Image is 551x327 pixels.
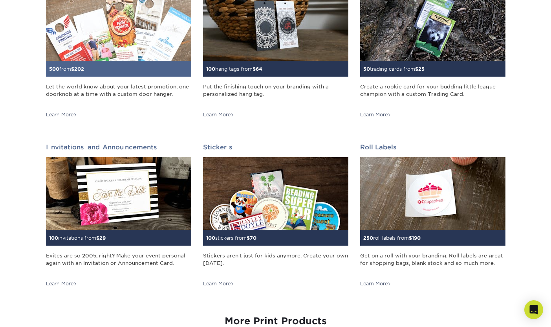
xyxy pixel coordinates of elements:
[363,235,373,241] span: 250
[46,280,77,287] div: Learn More
[363,66,370,72] span: 50
[99,235,106,241] span: 29
[253,66,256,72] span: $
[74,66,84,72] span: 202
[363,235,421,241] small: roll labels from
[206,66,215,72] span: 100
[247,235,250,241] span: $
[203,280,234,287] div: Learn More
[206,235,215,241] span: 100
[203,143,348,151] h2: Stickers
[360,83,505,106] div: Create a rookie card for your budding little league champion with a custom Trading Card.
[418,66,425,72] span: 25
[96,235,99,241] span: $
[206,66,262,72] small: hang tags from
[46,83,191,106] div: Let the world know about your latest promotion, one doorknob at a time with a custom door hanger.
[49,66,59,72] span: 500
[360,111,391,118] div: Learn More
[250,235,256,241] span: 70
[360,252,505,275] div: Get on a roll with your branding. Roll labels are great for shopping bags, blank stock and so muc...
[49,235,58,241] span: 100
[46,252,191,275] div: Evites are so 2005, right? Make your event personal again with an Invitation or Announcement Card.
[46,157,191,230] img: Invitations and Announcements
[360,280,391,287] div: Learn More
[206,235,256,241] small: stickers from
[203,252,348,275] div: Stickers aren't just for kids anymore. Create your own [DATE].
[46,143,191,151] h2: Invitations and Announcements
[46,111,77,118] div: Learn More
[256,66,262,72] span: 64
[360,157,505,230] img: Roll Labels
[360,143,505,151] h2: Roll Labels
[203,111,234,118] div: Learn More
[412,235,421,241] span: 190
[49,66,84,72] small: from
[360,143,505,287] a: Roll Labels 250roll labels from$190 Get on a roll with your branding. Roll labels are great for s...
[363,66,425,72] small: trading cards from
[46,143,191,287] a: Invitations and Announcements 100invitations from$29 Evites are so 2005, right? Make your event p...
[409,235,412,241] span: $
[49,235,106,241] small: invitations from
[71,66,74,72] span: $
[46,316,505,327] h3: More Print Products
[203,143,348,287] a: Stickers 100stickers from$70 Stickers aren't just for kids anymore. Create your own [DATE]. Learn...
[203,83,348,106] div: Put the finishing touch on your branding with a personalized hang tag.
[203,157,348,230] img: Stickers
[524,300,543,319] div: Open Intercom Messenger
[415,66,418,72] span: $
